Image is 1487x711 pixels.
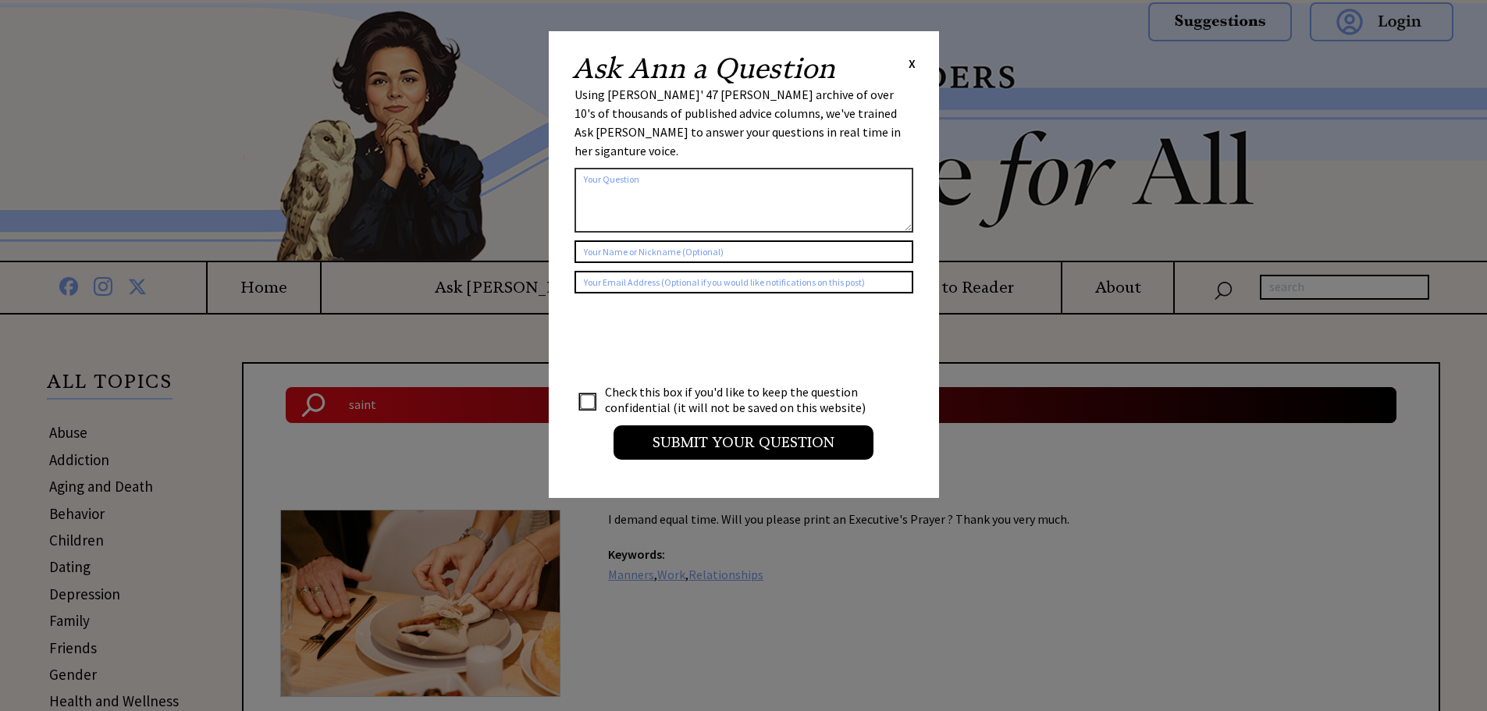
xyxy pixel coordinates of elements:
div: Using [PERSON_NAME]' 47 [PERSON_NAME] archive of over 10's of thousands of published advice colum... [575,85,913,160]
input: Your Name or Nickname (Optional) [575,240,913,263]
input: Your Email Address (Optional if you would like notifications on this post) [575,271,913,293]
iframe: reCAPTCHA [575,309,812,370]
td: Check this box if you'd like to keep the question confidential (it will not be saved on this webs... [604,383,880,416]
span: X [909,55,916,71]
input: Submit your Question [614,425,873,460]
h2: Ask Ann a Question [572,55,835,83]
